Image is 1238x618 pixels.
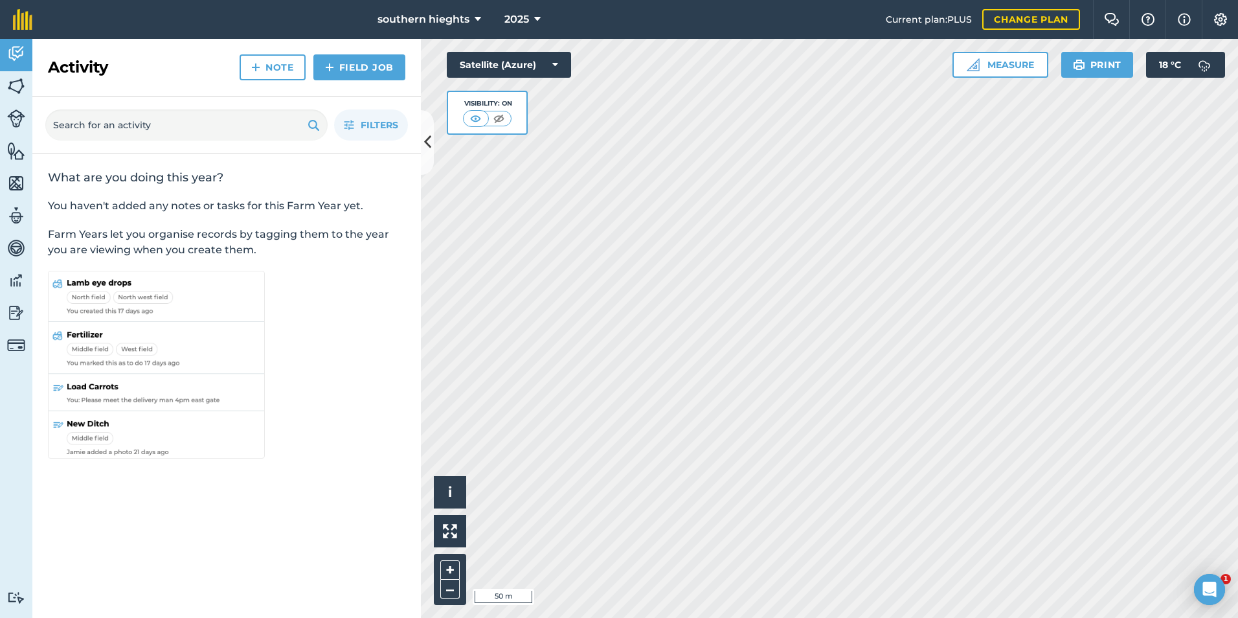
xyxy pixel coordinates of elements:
h2: Activity [48,57,108,78]
img: svg+xml;base64,PD94bWwgdmVyc2lvbj0iMS4wIiBlbmNvZGluZz0idXRmLTgiPz4KPCEtLSBHZW5lcmF0b3I6IEFkb2JlIE... [7,44,25,63]
img: Four arrows, one pointing top left, one top right, one bottom right and the last bottom left [443,524,457,538]
img: svg+xml;base64,PD94bWwgdmVyc2lvbj0iMS4wIiBlbmNvZGluZz0idXRmLTgiPz4KPCEtLSBHZW5lcmF0b3I6IEFkb2JlIE... [7,238,25,258]
button: – [440,580,460,599]
img: svg+xml;base64,PHN2ZyB4bWxucz0iaHR0cDovL3d3dy53My5vcmcvMjAwMC9zdmciIHdpZHRoPSIxOSIgaGVpZ2h0PSIyNC... [308,117,320,133]
div: Open Intercom Messenger [1194,574,1225,605]
button: Filters [334,109,408,141]
img: svg+xml;base64,PHN2ZyB4bWxucz0iaHR0cDovL3d3dy53My5vcmcvMjAwMC9zdmciIHdpZHRoPSI1MCIgaGVpZ2h0PSI0MC... [491,112,507,125]
img: Two speech bubbles overlapping with the left bubble in the forefront [1104,13,1120,26]
img: svg+xml;base64,PHN2ZyB4bWxucz0iaHR0cDovL3d3dy53My5vcmcvMjAwMC9zdmciIHdpZHRoPSI1NiIgaGVpZ2h0PSI2MC... [7,141,25,161]
button: Print [1061,52,1134,78]
a: Note [240,54,306,80]
img: svg+xml;base64,PHN2ZyB4bWxucz0iaHR0cDovL3d3dy53My5vcmcvMjAwMC9zdmciIHdpZHRoPSI1NiIgaGVpZ2h0PSI2MC... [7,174,25,193]
button: + [440,560,460,580]
span: i [448,484,452,500]
img: svg+xml;base64,PHN2ZyB4bWxucz0iaHR0cDovL3d3dy53My5vcmcvMjAwMC9zdmciIHdpZHRoPSIxNyIgaGVpZ2h0PSIxNy... [1178,12,1191,27]
button: Satellite (Azure) [447,52,571,78]
img: svg+xml;base64,PD94bWwgdmVyc2lvbj0iMS4wIiBlbmNvZGluZz0idXRmLTgiPz4KPCEtLSBHZW5lcmF0b3I6IEFkb2JlIE... [7,591,25,604]
span: 1 [1221,574,1231,584]
p: You haven't added any notes or tasks for this Farm Year yet. [48,198,405,214]
img: A question mark icon [1140,13,1156,26]
span: Current plan : PLUS [886,12,972,27]
img: svg+xml;base64,PHN2ZyB4bWxucz0iaHR0cDovL3d3dy53My5vcmcvMjAwMC9zdmciIHdpZHRoPSI1NiIgaGVpZ2h0PSI2MC... [7,76,25,96]
img: svg+xml;base64,PHN2ZyB4bWxucz0iaHR0cDovL3d3dy53My5vcmcvMjAwMC9zdmciIHdpZHRoPSI1MCIgaGVpZ2h0PSI0MC... [467,112,484,125]
img: svg+xml;base64,PHN2ZyB4bWxucz0iaHR0cDovL3d3dy53My5vcmcvMjAwMC9zdmciIHdpZHRoPSIxNCIgaGVpZ2h0PSIyNC... [251,60,260,75]
span: 18 ° C [1159,52,1181,78]
img: svg+xml;base64,PHN2ZyB4bWxucz0iaHR0cDovL3d3dy53My5vcmcvMjAwMC9zdmciIHdpZHRoPSIxOSIgaGVpZ2h0PSIyNC... [1073,57,1085,73]
img: Ruler icon [967,58,980,71]
span: 2025 [504,12,529,27]
span: southern hieghts [377,12,469,27]
input: Search for an activity [45,109,328,141]
img: fieldmargin Logo [13,9,32,30]
a: Change plan [982,9,1080,30]
div: Visibility: On [463,98,512,109]
h2: What are you doing this year? [48,170,405,185]
button: Measure [952,52,1048,78]
button: 18 °C [1146,52,1225,78]
img: svg+xml;base64,PD94bWwgdmVyc2lvbj0iMS4wIiBlbmNvZGluZz0idXRmLTgiPz4KPCEtLSBHZW5lcmF0b3I6IEFkb2JlIE... [7,206,25,225]
a: Field Job [313,54,405,80]
img: svg+xml;base64,PD94bWwgdmVyc2lvbj0iMS4wIiBlbmNvZGluZz0idXRmLTgiPz4KPCEtLSBHZW5lcmF0b3I6IEFkb2JlIE... [7,109,25,128]
img: svg+xml;base64,PD94bWwgdmVyc2lvbj0iMS4wIiBlbmNvZGluZz0idXRmLTgiPz4KPCEtLSBHZW5lcmF0b3I6IEFkb2JlIE... [1191,52,1217,78]
p: Farm Years let you organise records by tagging them to the year you are viewing when you create t... [48,227,405,258]
img: svg+xml;base64,PD94bWwgdmVyc2lvbj0iMS4wIiBlbmNvZGluZz0idXRmLTgiPz4KPCEtLSBHZW5lcmF0b3I6IEFkb2JlIE... [7,303,25,323]
img: svg+xml;base64,PD94bWwgdmVyc2lvbj0iMS4wIiBlbmNvZGluZz0idXRmLTgiPz4KPCEtLSBHZW5lcmF0b3I6IEFkb2JlIE... [7,336,25,354]
img: svg+xml;base64,PHN2ZyB4bWxucz0iaHR0cDovL3d3dy53My5vcmcvMjAwMC9zdmciIHdpZHRoPSIxNCIgaGVpZ2h0PSIyNC... [325,60,334,75]
img: svg+xml;base64,PD94bWwgdmVyc2lvbj0iMS4wIiBlbmNvZGluZz0idXRmLTgiPz4KPCEtLSBHZW5lcmF0b3I6IEFkb2JlIE... [7,271,25,290]
img: A cog icon [1213,13,1228,26]
span: Filters [361,118,398,132]
button: i [434,476,466,509]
